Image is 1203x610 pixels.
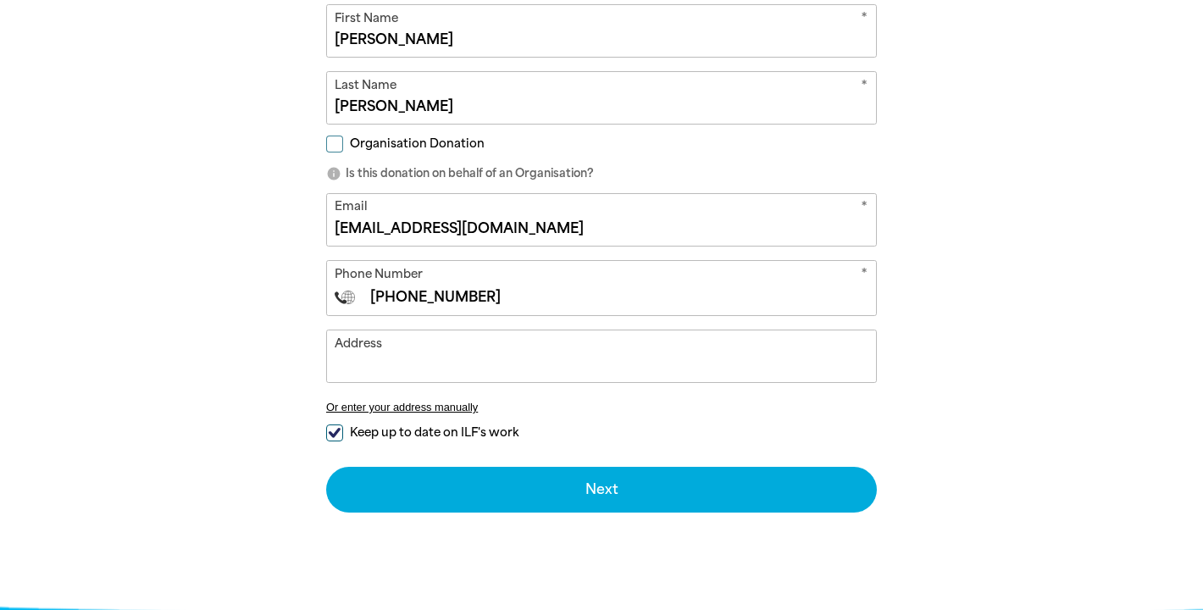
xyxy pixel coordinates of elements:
[326,165,877,182] p: Is this donation on behalf of an Organisation?
[861,265,868,286] i: Required
[326,166,341,181] i: info
[326,136,343,152] input: Organisation Donation
[326,424,343,441] input: Keep up to date on ILF's work
[326,401,877,413] button: Or enter your address manually
[350,424,518,441] span: Keep up to date on ILF's work
[350,136,485,152] span: Organisation Donation
[326,467,877,513] button: Next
